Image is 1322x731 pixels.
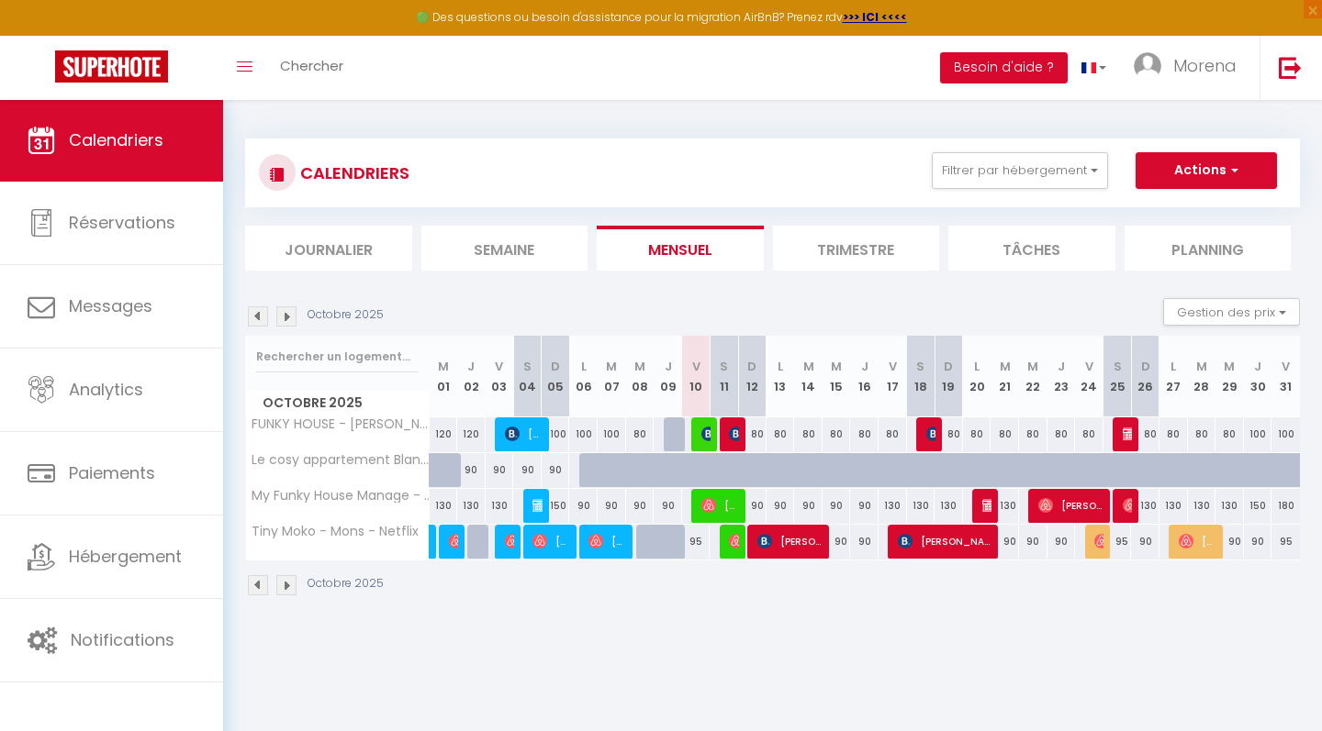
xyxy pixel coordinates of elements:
[449,524,458,559] span: [PERSON_NAME]
[523,358,532,375] abbr: S
[542,489,570,523] div: 150
[1254,358,1261,375] abbr: J
[505,416,543,451] span: [PERSON_NAME]
[1272,525,1300,559] div: 95
[982,488,991,523] span: [PERSON_NAME]
[710,336,738,417] th: 11
[606,358,617,375] abbr: M
[532,524,570,559] span: [PERSON_NAME]
[430,417,458,451] div: 120
[991,336,1019,417] th: 21
[747,358,756,375] abbr: D
[308,306,384,324] p: Octobre 2025
[1094,524,1104,559] span: [PERSON_NAME]
[513,453,542,487] div: 90
[280,56,343,75] span: Chercher
[1027,358,1038,375] abbr: M
[879,417,907,451] div: 80
[767,489,795,523] div: 90
[1216,489,1244,523] div: 130
[486,453,514,487] div: 90
[1134,52,1161,80] img: ...
[486,336,514,417] th: 03
[898,524,992,559] span: [PERSON_NAME] Sacharidis
[1188,417,1216,451] div: 80
[879,489,907,523] div: 130
[991,489,1019,523] div: 130
[1188,489,1216,523] div: 130
[430,489,458,523] div: 130
[803,358,814,375] abbr: M
[438,358,449,375] abbr: M
[1163,298,1300,326] button: Gestion des prix
[588,524,626,559] span: [PERSON_NAME]
[597,226,764,271] li: Mensuel
[767,336,795,417] th: 13
[69,211,175,234] span: Réservations
[935,489,963,523] div: 130
[823,489,851,523] div: 90
[850,525,879,559] div: 90
[778,358,783,375] abbr: L
[249,525,419,538] span: Tiny Moko - Mons - Netflix
[738,489,767,523] div: 90
[1019,525,1048,559] div: 90
[69,545,182,568] span: Hébergement
[569,489,598,523] div: 90
[823,525,851,559] div: 90
[701,488,739,523] span: [PERSON_NAME] [PERSON_NAME]
[1224,358,1235,375] abbr: M
[889,358,897,375] abbr: V
[682,525,711,559] div: 95
[55,50,168,83] img: Super Booking
[850,417,879,451] div: 80
[738,336,767,417] th: 12
[823,336,851,417] th: 15
[246,390,429,416] span: Octobre 2025
[991,525,1019,559] div: 90
[729,416,738,451] span: [PERSON_NAME]
[505,524,514,559] span: [PERSON_NAME]
[1131,417,1160,451] div: 80
[1120,36,1260,100] a: ... Morena
[907,336,935,417] th: 18
[598,489,626,523] div: 90
[598,417,626,451] div: 100
[308,575,384,593] p: Octobre 2025
[457,453,486,487] div: 90
[598,336,626,417] th: 07
[69,294,152,317] span: Messages
[1160,489,1188,523] div: 130
[1244,525,1272,559] div: 90
[513,336,542,417] th: 04
[1244,336,1272,417] th: 30
[626,417,655,451] div: 80
[1000,358,1011,375] abbr: M
[256,340,419,373] input: Rechercher un logement...
[569,336,598,417] th: 06
[69,128,163,151] span: Calendriers
[266,36,357,100] a: Chercher
[1123,488,1132,523] span: Jasmien Pulings
[1272,417,1300,451] div: 100
[1244,489,1272,523] div: 150
[932,152,1108,189] button: Filtrer par hébergement
[843,9,907,25] a: >>> ICI <<<<
[626,336,655,417] th: 08
[1123,416,1132,451] span: [PERSON_NAME]
[948,226,1115,271] li: Tâches
[1019,336,1048,417] th: 22
[1019,417,1048,451] div: 80
[654,336,682,417] th: 09
[701,416,711,451] span: [PERSON_NAME]
[486,489,514,523] div: 130
[1131,489,1160,523] div: 130
[1216,336,1244,417] th: 29
[1125,226,1292,271] li: Planning
[991,417,1019,451] div: 80
[757,524,823,559] span: [PERSON_NAME]
[1196,358,1207,375] abbr: M
[457,336,486,417] th: 02
[935,417,963,451] div: 80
